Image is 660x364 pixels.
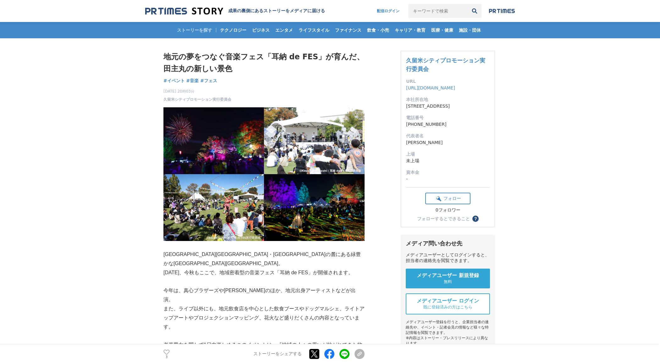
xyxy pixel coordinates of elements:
[406,293,490,314] a: メディアユーザー ログイン 既に登録済みの方はこちら
[163,97,231,102] a: 久留米シティプロモーション実行委員会
[163,250,365,268] p: [GEOGRAPHIC_DATA][GEOGRAPHIC_DATA]・[GEOGRAPHIC_DATA]の麓にある緑豊かな[GEOGRAPHIC_DATA][GEOGRAPHIC_DATA]。
[217,22,249,38] a: テクノロジー
[456,22,483,38] a: 施設・団体
[406,176,490,182] dd: -
[200,78,217,84] a: #フェス
[456,27,483,33] span: 施設・団体
[468,4,481,18] button: 検索
[250,27,272,33] span: ビジネス
[417,217,470,221] div: フォローするとできること
[406,319,490,346] div: メディアユーザー登録を行うと、企業担当者の連絡先や、イベント・記者会見の情報など様々な特記情報を閲覧できます。 ※内容はストーリー・プレスリリースにより異なります。
[163,304,365,331] p: また、ライブ以外にも、地元飲食店を中心とした飲食ブースやドッグマルシェ、ライトアップアートやプロジェクションマッピング、花火など盛りだくさんの内容となっています。
[429,22,456,38] a: 医療・健康
[406,103,490,110] dd: [STREET_ADDRESS]
[406,151,490,158] dt: 上場
[473,217,478,221] span: ？
[406,85,455,90] a: [URL][DOMAIN_NAME]
[333,27,364,33] span: ファイナンス
[406,96,490,103] dt: 本社所在地
[392,27,428,33] span: キャリア・教育
[228,8,325,14] h2: 成果の裏側にあるストーリーをメディアに届ける
[296,27,332,33] span: ライフスタイル
[163,88,231,94] span: [DATE] 20時03分
[163,356,170,359] p: 3
[472,216,479,222] button: ？
[217,27,249,33] span: テクノロジー
[163,78,185,84] a: #イベント
[145,7,325,15] a: 成果の裏側にあるストーリーをメディアに届ける 成果の裏側にあるストーリーをメディアに届ける
[145,7,223,15] img: 成果の裏側にあるストーリーをメディアに届ける
[163,268,365,277] p: [DATE]、今秋もここで、地域密着型の音楽フェス「耳納 de FES」が開催されます。
[406,252,490,264] div: メディアユーザーとしてログインすると、担当者の連絡先を閲覧できます。
[392,22,428,38] a: キャリア・教育
[489,8,515,13] img: prtimes
[425,207,470,213] div: 0フォロワー
[425,193,470,204] button: フォロー
[365,22,392,38] a: 飲食・小売
[406,78,490,85] dt: URL
[406,57,485,72] a: 久留米シティプロモーション実行委員会
[406,133,490,139] dt: 代表者名
[273,22,295,38] a: エンタメ
[333,22,364,38] a: ファイナンス
[417,272,479,279] span: メディアユーザー 新規登録
[273,27,295,33] span: エンタメ
[250,22,272,38] a: ビジネス
[163,340,365,359] p: 老若男女を問わず1日中楽しめるこのイベントは、『地域の人々の思いが紡がれてきた物語の舞台』でもあります。
[417,298,479,304] span: メディアユーザー ログイン
[406,158,490,164] dd: 未上場
[444,279,452,285] span: 無料
[429,27,456,33] span: 医療・健康
[253,351,302,357] p: ストーリーをシェアする
[163,51,365,75] h1: 地元の夢をつなぐ音楽フェス「耳納 de FES」が育んだ、田主丸の新しい景色
[371,4,406,18] a: 配信ログイン
[296,22,332,38] a: ライフスタイル
[406,240,490,247] div: メディア問い合わせ先
[163,107,365,241] img: thumbnail_b3fa9770-a299-11f0-a9ce-578e8dff0561.jpg
[186,78,199,84] a: #音楽
[423,304,472,310] span: 既に登録済みの方はこちら
[408,4,468,18] input: キーワードで検索
[406,169,490,176] dt: 資本金
[406,115,490,121] dt: 電話番号
[406,139,490,146] dd: [PERSON_NAME]
[163,286,365,304] p: 今年は、真心ブラザーズや[PERSON_NAME]のほか、地元出身アーティストなどが出演。
[406,269,490,288] a: メディアユーザー 新規登録 無料
[406,121,490,128] dd: [PHONE_NUMBER]
[365,27,392,33] span: 飲食・小売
